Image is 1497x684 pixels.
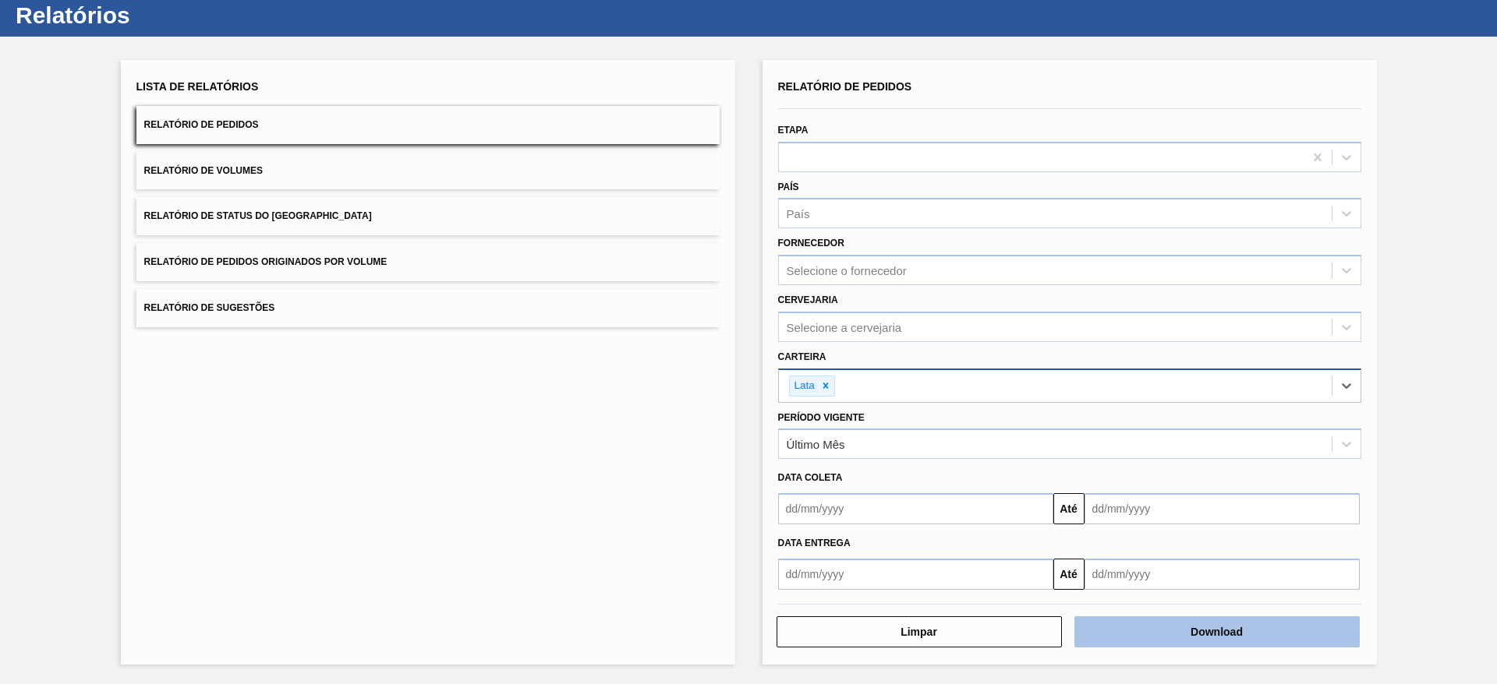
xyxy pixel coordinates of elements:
button: Relatório de Pedidos Originados por Volume [136,243,720,281]
input: dd/mm/yyyy [1085,493,1360,524]
span: Relatório de Sugestões [144,302,275,313]
h1: Relatórios [16,6,292,24]
div: Lata [790,376,817,396]
div: Último Mês [787,438,845,451]
div: País [787,207,810,220]
button: Relatório de Volumes [136,152,720,190]
span: Relatório de Pedidos Originados por Volume [144,256,388,267]
button: Até [1053,493,1085,524]
button: Até [1053,559,1085,590]
label: Fornecedor [778,238,844,249]
label: Carteira [778,351,826,362]
button: Relatório de Sugestões [136,289,720,327]
div: Selecione o fornecedor [787,264,907,277]
label: País [778,182,799,192]
label: Etapa [778,125,809,136]
span: Relatório de Volumes [144,165,263,176]
button: Relatório de Status do [GEOGRAPHIC_DATA] [136,197,720,235]
span: Lista de Relatórios [136,80,259,93]
input: dd/mm/yyyy [1085,559,1360,590]
button: Download [1074,616,1360,647]
span: Data coleta [778,472,843,483]
label: Período Vigente [778,412,865,423]
div: Selecione a cervejaria [787,320,902,333]
button: Limpar [777,616,1062,647]
span: Relatório de Pedidos [778,80,912,93]
span: Relatório de Pedidos [144,119,259,130]
label: Cervejaria [778,294,838,305]
button: Relatório de Pedidos [136,106,720,144]
span: Relatório de Status do [GEOGRAPHIC_DATA] [144,210,372,221]
span: Data Entrega [778,538,851,548]
input: dd/mm/yyyy [778,493,1053,524]
input: dd/mm/yyyy [778,559,1053,590]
